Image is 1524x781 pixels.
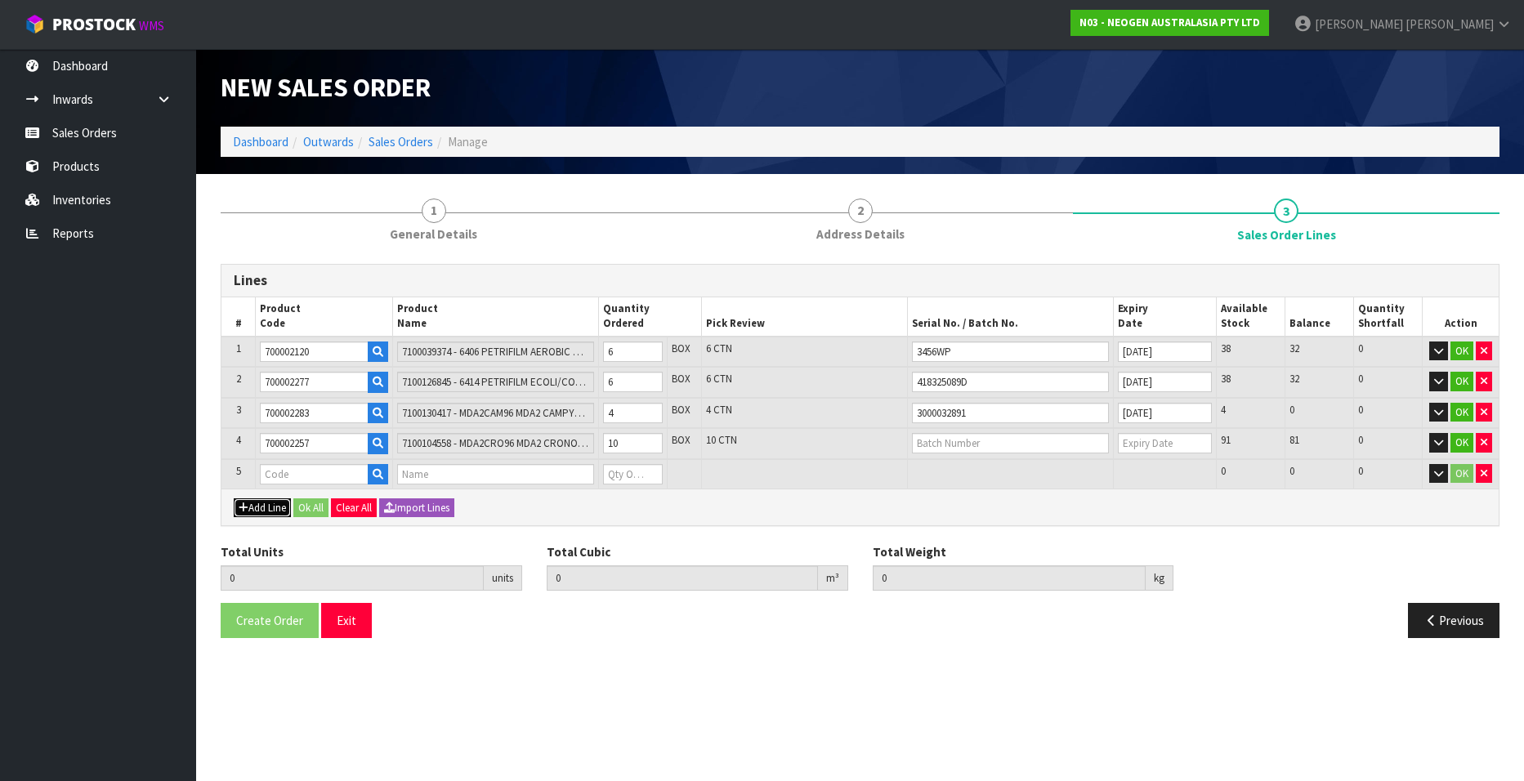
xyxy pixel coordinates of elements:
span: 0 [1289,403,1294,417]
span: General Details [390,225,477,243]
button: Clear All [331,498,377,518]
span: BOX [672,341,690,355]
input: Expiry Date [1118,433,1212,453]
span: 0 [1358,372,1363,386]
input: Qty Ordered [603,341,663,362]
span: 81 [1289,433,1299,447]
button: OK [1450,464,1473,484]
input: Batch Number [912,403,1109,423]
input: Batch Number [912,433,1109,453]
span: New Sales Order [221,71,431,104]
input: Expiry Date [1118,403,1212,423]
span: 0 [1358,433,1363,447]
span: [PERSON_NAME] [1315,16,1403,32]
input: Name [397,403,594,423]
input: Expiry Date [1118,341,1212,362]
span: 2 [848,199,873,223]
button: Exit [321,603,372,638]
span: 5 [236,464,241,478]
span: 10 CTN [706,433,737,447]
a: Outwards [303,134,354,150]
span: ProStock [52,14,136,35]
strong: N03 - NEOGEN AUSTRALASIA PTY LTD [1079,16,1260,29]
a: Sales Orders [369,134,433,150]
span: 4 CTN [706,403,732,417]
input: Code [260,433,369,453]
th: Expiry Date [1114,297,1217,337]
input: Total Units [221,565,484,591]
button: OK [1450,403,1473,422]
span: 4 [236,433,241,447]
div: m³ [818,565,848,591]
span: 0 [1358,403,1363,417]
input: Code [260,341,369,362]
span: 0 [1358,341,1363,355]
span: 6 CTN [706,372,732,386]
input: Batch Number [912,341,1109,362]
span: 3 [1274,199,1298,223]
h3: Lines [234,273,1486,288]
input: Name [397,341,594,362]
th: Balance [1285,297,1354,337]
span: 1 [422,199,446,223]
button: Import Lines [379,498,454,518]
span: 38 [1221,372,1231,386]
th: Serial No. / Batch No. [908,297,1114,337]
span: 0 [1289,464,1294,478]
span: Sales Order Lines [221,252,1499,651]
span: [PERSON_NAME] [1406,16,1494,32]
button: Ok All [293,498,328,518]
span: 6 CTN [706,341,732,355]
input: Total Cubic [547,565,818,591]
input: Name [397,464,594,484]
th: # [221,297,256,337]
span: BOX [672,372,690,386]
span: 2 [236,372,241,386]
input: Batch Number [912,372,1109,392]
span: Sales Order Lines [1237,226,1336,243]
th: Product Name [393,297,599,337]
label: Total Weight [873,543,946,560]
th: Pick Review [702,297,908,337]
span: 3 [236,403,241,417]
button: OK [1450,341,1473,361]
input: Code [260,372,369,392]
button: Create Order [221,603,319,638]
span: 32 [1289,341,1299,355]
input: Qty Ordered [603,464,663,484]
th: Product Code [256,297,393,337]
button: Previous [1408,603,1499,638]
th: Quantity Shortfall [1354,297,1423,337]
th: Quantity Ordered [599,297,702,337]
label: Total Units [221,543,284,560]
input: Qty Ordered [603,372,663,392]
button: OK [1450,372,1473,391]
button: OK [1450,433,1473,453]
span: 0 [1221,464,1226,478]
span: 91 [1221,433,1231,447]
img: cube-alt.png [25,14,45,34]
input: Qty Ordered [603,403,663,423]
span: 4 [1221,403,1226,417]
span: 0 [1358,464,1363,478]
th: Available Stock [1217,297,1285,337]
span: BOX [672,433,690,447]
a: Dashboard [233,134,288,150]
input: Expiry Date [1118,372,1212,392]
span: 1 [236,341,241,355]
input: Total Weight [873,565,1146,591]
span: Create Order [236,613,303,628]
span: Address Details [816,225,905,243]
input: Name [397,433,594,453]
button: Add Line [234,498,291,518]
small: WMS [139,18,164,33]
span: 38 [1221,341,1231,355]
div: kg [1146,565,1173,591]
th: Action [1423,297,1499,337]
input: Code [260,403,369,423]
input: Code [260,464,369,484]
input: Qty Ordered [603,433,663,453]
span: BOX [672,403,690,417]
label: Total Cubic [547,543,610,560]
span: 32 [1289,372,1299,386]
